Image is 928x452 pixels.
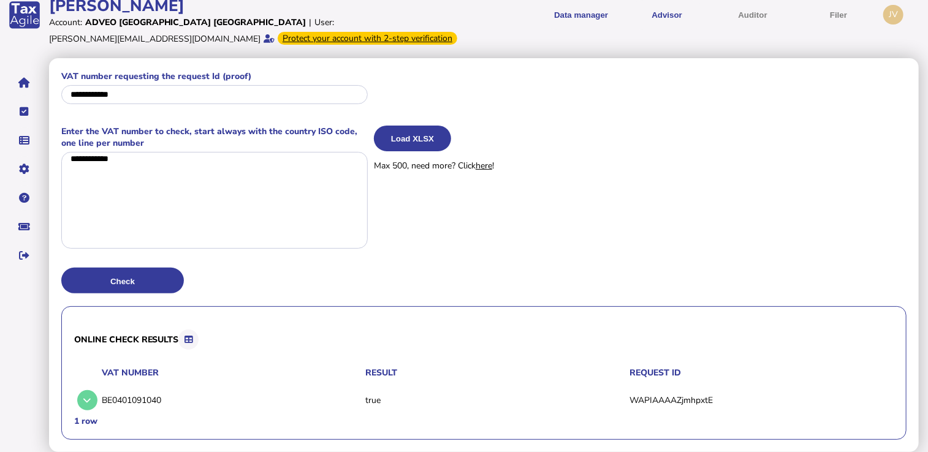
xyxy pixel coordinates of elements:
[178,330,199,350] button: Export results to Excel
[264,34,275,43] i: Email verified
[278,32,457,45] div: From Oct 1, 2025, 2-step verification will be required to login. Set it up now...
[374,126,451,151] button: Load XLSX
[61,268,184,293] button: Check
[61,126,368,149] label: Enter the VAT number to check, start always with the country ISO code, one line per number
[476,160,492,171] a: here
[20,140,30,141] i: Data manager
[49,33,261,45] div: [PERSON_NAME][EMAIL_ADDRESS][DOMAIN_NAME]
[12,185,37,211] button: Help pages
[629,394,889,406] p: WAPIAAAAZjmhpxtE
[309,17,311,28] div: |
[12,214,37,239] button: Raise a support ticket
[61,70,368,82] label: VAT number requesting the request Id (proof)
[12,127,37,153] button: Data manager
[365,366,626,379] th: Result
[74,328,894,352] h3: Online check results
[85,17,306,28] div: Adveo [GEOGRAPHIC_DATA] [GEOGRAPHIC_DATA]
[12,156,37,182] button: Manage settings
[49,17,82,28] div: Account:
[12,70,37,96] button: Home
[314,17,334,28] div: User:
[102,394,362,406] div: BE0401091040
[12,243,37,268] button: Sign out
[101,366,362,379] th: VAT Number
[12,99,37,124] button: Tasks
[629,366,890,379] th: Request ID
[366,394,626,406] p: true
[883,5,903,25] div: Profile settings
[374,160,907,171] p: Max 500, need more? Click !
[77,390,97,410] button: Open
[74,415,97,427] div: 1 row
